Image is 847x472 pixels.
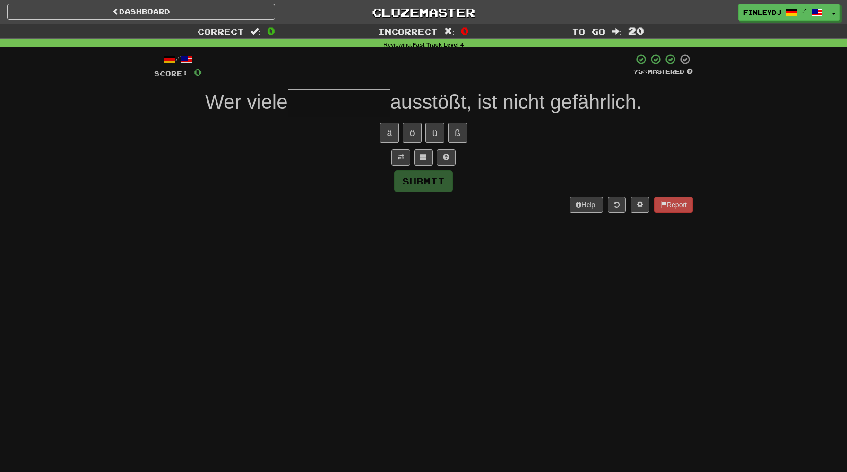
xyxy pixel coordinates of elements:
[448,123,467,143] button: ß
[289,4,557,20] a: Clozemaster
[403,123,422,143] button: ö
[802,8,807,14] span: /
[444,27,455,35] span: :
[205,91,287,113] span: Wer viele
[743,8,781,17] span: finleydj
[267,25,275,36] span: 0
[7,4,275,20] a: Dashboard
[608,197,626,213] button: Round history (alt+y)
[414,149,433,166] button: Switch sentence to multiple choice alt+p
[425,123,444,143] button: ü
[194,66,202,78] span: 0
[738,4,828,21] a: finleydj /
[251,27,261,35] span: :
[380,123,399,143] button: ä
[378,26,438,36] span: Incorrect
[413,42,464,48] strong: Fast Track Level 4
[633,68,693,76] div: Mastered
[437,149,456,166] button: Single letter hint - you only get 1 per sentence and score half the points! alt+h
[394,170,453,192] button: Submit
[154,70,188,78] span: Score:
[654,197,693,213] button: Report
[198,26,244,36] span: Correct
[461,25,469,36] span: 0
[391,149,410,166] button: Toggle translation (alt+t)
[154,53,202,65] div: /
[572,26,605,36] span: To go
[570,197,603,213] button: Help!
[628,25,644,36] span: 20
[612,27,622,35] span: :
[633,68,648,75] span: 75 %
[390,91,642,113] span: ausstößt, ist nicht gefährlich.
